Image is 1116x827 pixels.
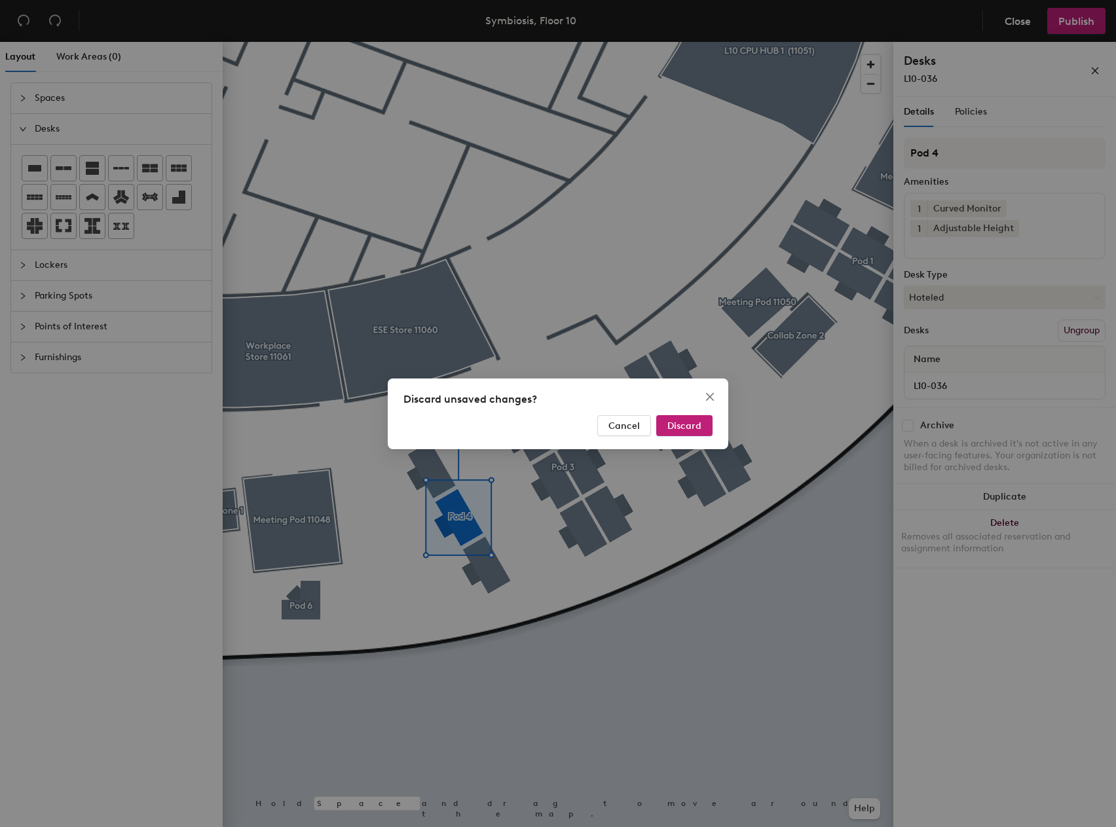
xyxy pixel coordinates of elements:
span: Close [699,392,720,402]
button: Cancel [597,415,651,436]
span: close [705,392,715,402]
span: Cancel [608,420,640,431]
button: Discard [656,415,713,436]
span: Discard [667,420,701,431]
div: Discard unsaved changes? [403,392,713,407]
button: Close [699,386,720,407]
